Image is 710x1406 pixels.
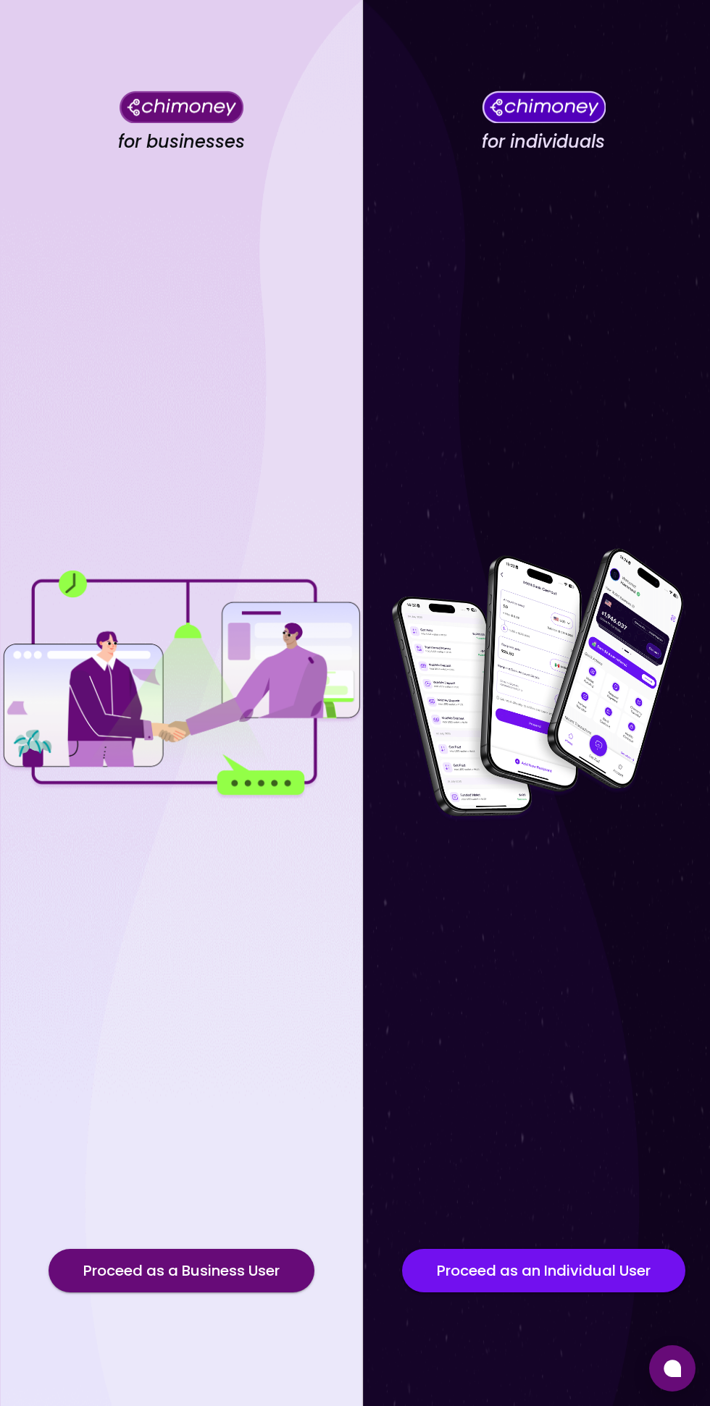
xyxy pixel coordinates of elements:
[118,131,245,153] h4: for businesses
[49,1249,314,1292] button: Proceed as a Business User
[482,131,605,153] h4: for individuals
[120,90,243,123] img: Chimoney for businesses
[649,1345,696,1392] button: Open chat window
[482,90,606,123] img: Chimoney for individuals
[402,1249,685,1292] button: Proceed as an Individual User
